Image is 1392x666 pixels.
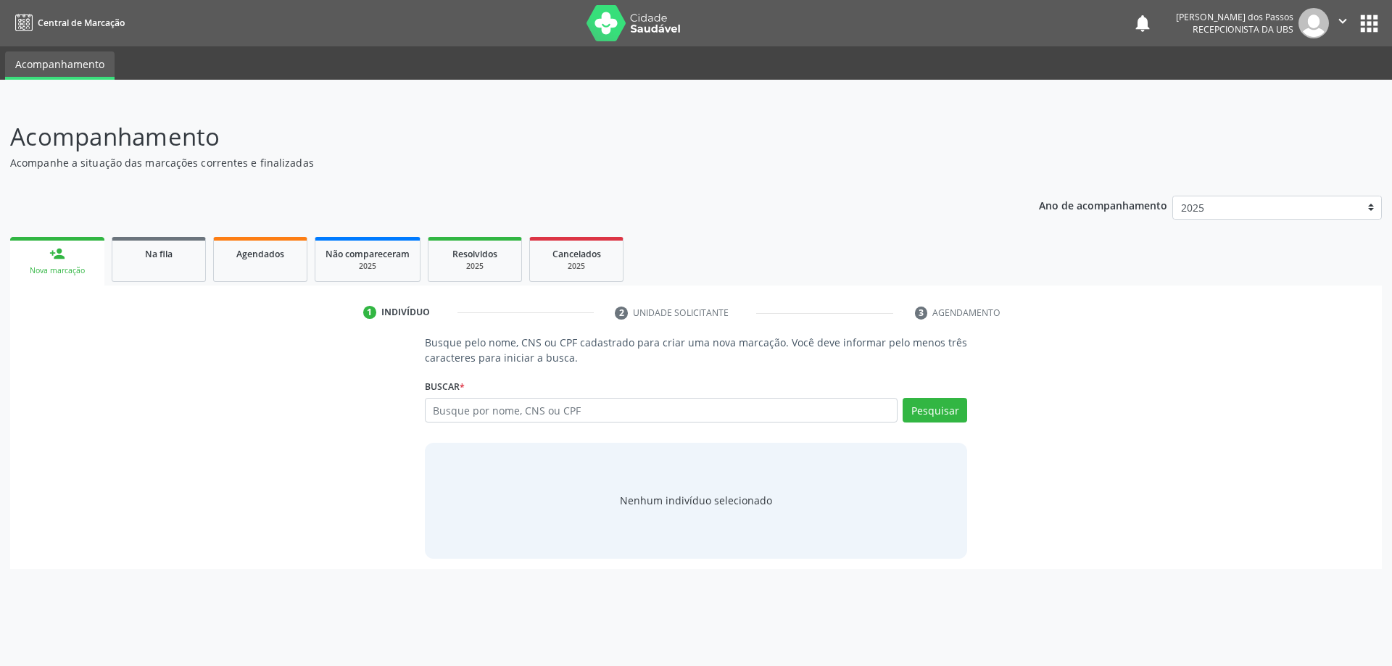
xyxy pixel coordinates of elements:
span: Agendados [236,248,284,260]
button:  [1329,8,1356,38]
p: Ano de acompanhamento [1039,196,1167,214]
div: [PERSON_NAME] dos Passos [1176,11,1293,23]
button: apps [1356,11,1382,36]
span: Resolvidos [452,248,497,260]
div: 2025 [540,261,613,272]
span: Não compareceram [326,248,410,260]
span: Recepcionista da UBS [1193,23,1293,36]
div: Indivíduo [381,306,430,319]
div: 2025 [326,261,410,272]
a: Acompanhamento [5,51,115,80]
span: Central de Marcação [38,17,125,29]
div: 1 [363,306,376,319]
p: Acompanhe a situação das marcações correntes e finalizadas [10,155,970,170]
div: 2025 [439,261,511,272]
img: img [1298,8,1329,38]
a: Central de Marcação [10,11,125,35]
p: Busque pelo nome, CNS ou CPF cadastrado para criar uma nova marcação. Você deve informar pelo men... [425,335,968,365]
button: Pesquisar [903,398,967,423]
button: notifications [1132,13,1153,33]
div: person_add [49,246,65,262]
p: Acompanhamento [10,119,970,155]
div: Nova marcação [20,265,94,276]
span: Cancelados [552,248,601,260]
div: Nenhum indivíduo selecionado [620,493,772,508]
span: Na fila [145,248,173,260]
i:  [1335,13,1351,29]
label: Buscar [425,375,465,398]
input: Busque por nome, CNS ou CPF [425,398,898,423]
